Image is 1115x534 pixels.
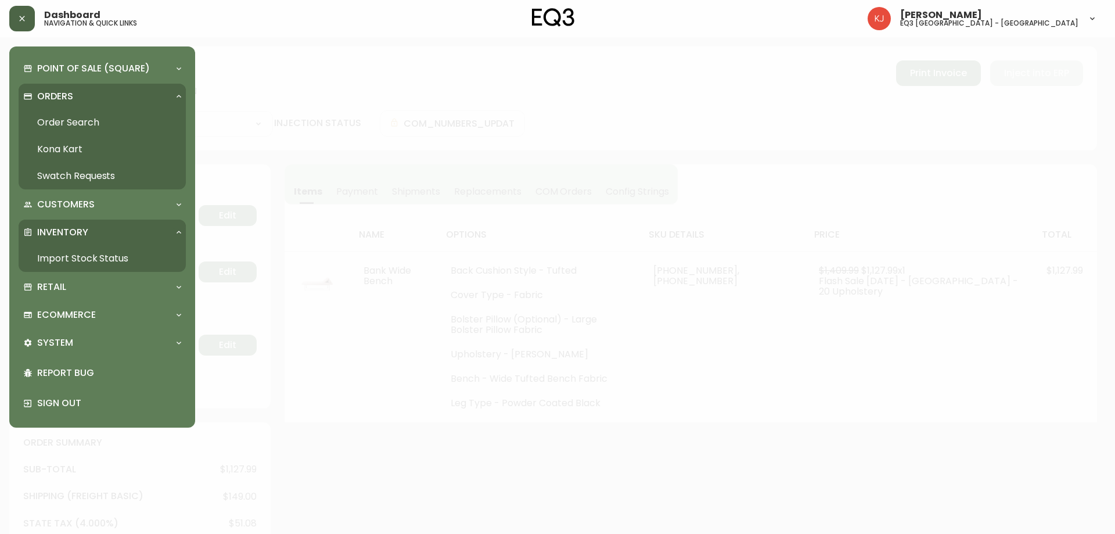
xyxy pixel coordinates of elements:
p: Inventory [37,226,88,239]
span: Dashboard [44,10,100,20]
p: Point of Sale (Square) [37,62,150,75]
h5: eq3 [GEOGRAPHIC_DATA] - [GEOGRAPHIC_DATA] [900,20,1078,27]
div: Point of Sale (Square) [19,56,186,81]
p: Retail [37,281,66,293]
img: 24a625d34e264d2520941288c4a55f8e [868,7,891,30]
div: Retail [19,274,186,300]
p: Report Bug [37,367,181,379]
div: Inventory [19,220,186,245]
p: Orders [37,90,73,103]
a: Order Search [19,109,186,136]
a: Swatch Requests [19,163,186,189]
p: Customers [37,198,95,211]
a: Import Stock Status [19,245,186,272]
h5: navigation & quick links [44,20,137,27]
div: Report Bug [19,358,186,388]
div: Customers [19,192,186,217]
p: System [37,336,73,349]
a: Kona Kart [19,136,186,163]
div: System [19,330,186,356]
p: Ecommerce [37,309,96,321]
div: Sign Out [19,388,186,418]
img: logo [532,8,575,27]
div: Ecommerce [19,302,186,328]
div: Orders [19,84,186,109]
span: [PERSON_NAME] [900,10,982,20]
p: Sign Out [37,397,181,410]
